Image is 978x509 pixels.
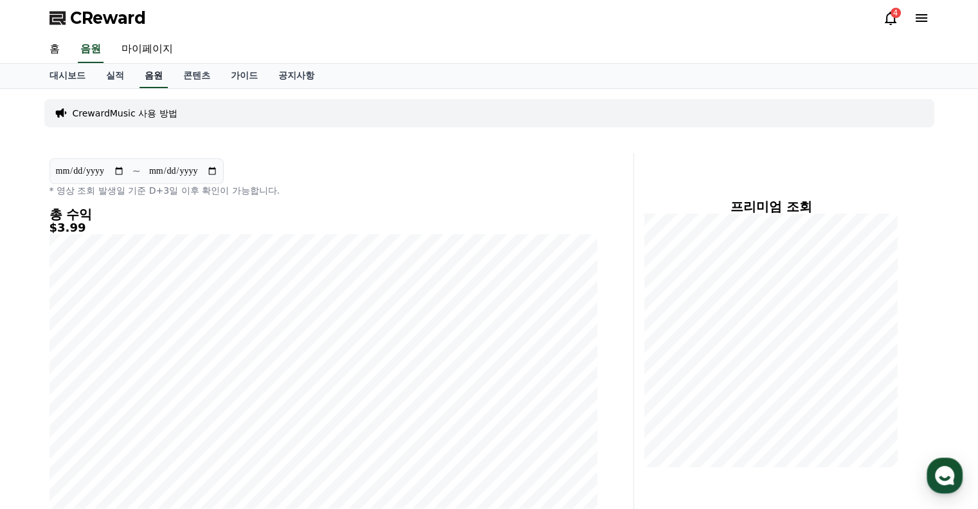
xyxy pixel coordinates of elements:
a: CReward [50,8,146,28]
p: * 영상 조회 발생일 기준 D+3일 이후 확인이 가능합니다. [50,184,597,197]
span: 설정 [199,421,214,432]
div: 4 [891,8,901,18]
a: 음원 [78,36,104,63]
p: ~ [132,163,141,179]
a: 공지사항 [268,64,325,88]
a: 콘텐츠 [173,64,221,88]
a: CrewardMusic 사용 방법 [73,107,177,120]
h4: 프리미엄 조회 [644,199,898,214]
a: 홈 [39,36,70,63]
a: 대화 [85,402,166,434]
a: 설정 [166,402,247,434]
a: 마이페이지 [111,36,183,63]
h4: 총 수익 [50,207,597,221]
span: 홈 [41,421,48,432]
span: CReward [70,8,146,28]
a: 4 [883,10,898,26]
span: 대화 [118,422,133,432]
a: 실적 [96,64,134,88]
h5: $3.99 [50,221,597,234]
a: 음원 [140,64,168,88]
a: 대시보드 [39,64,96,88]
a: 가이드 [221,64,268,88]
a: 홈 [4,402,85,434]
